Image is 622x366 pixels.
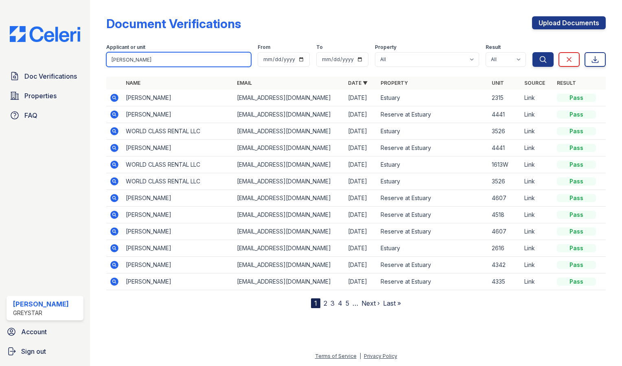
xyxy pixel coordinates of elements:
[557,227,596,236] div: Pass
[7,107,83,123] a: FAQ
[348,80,368,86] a: Date ▼
[3,324,87,340] a: Account
[346,299,349,307] a: 5
[375,44,396,51] label: Property
[377,173,488,190] td: Estuary
[521,240,554,257] td: Link
[24,110,37,120] span: FAQ
[521,257,554,273] td: Link
[488,207,521,223] td: 4518
[234,123,345,140] td: [EMAIL_ADDRESS][DOMAIN_NAME]
[557,94,596,102] div: Pass
[377,207,488,223] td: Reserve at Estuary
[345,140,377,157] td: [DATE]
[123,223,234,240] td: [PERSON_NAME]
[345,190,377,207] td: [DATE]
[521,157,554,173] td: Link
[353,298,358,308] span: …
[234,106,345,123] td: [EMAIL_ADDRESS][DOMAIN_NAME]
[345,90,377,106] td: [DATE]
[234,273,345,290] td: [EMAIL_ADDRESS][DOMAIN_NAME]
[123,140,234,157] td: [PERSON_NAME]
[488,223,521,240] td: 4607
[521,123,554,140] td: Link
[377,123,488,140] td: Estuary
[13,299,69,309] div: [PERSON_NAME]
[488,190,521,207] td: 4607
[377,257,488,273] td: Reserve at Estuary
[106,44,145,51] label: Applicant or unit
[106,16,241,31] div: Document Verifications
[557,110,596,119] div: Pass
[557,261,596,269] div: Pass
[234,140,345,157] td: [EMAIL_ADDRESS][DOMAIN_NAME]
[532,16,606,29] a: Upload Documents
[557,177,596,185] div: Pass
[359,353,361,359] div: |
[21,327,47,337] span: Account
[311,298,320,308] div: 1
[234,157,345,173] td: [EMAIL_ADDRESS][DOMAIN_NAME]
[237,80,252,86] a: Email
[383,299,401,307] a: Last »
[234,223,345,240] td: [EMAIL_ADDRESS][DOMAIN_NAME]
[521,207,554,223] td: Link
[234,257,345,273] td: [EMAIL_ADDRESS][DOMAIN_NAME]
[123,257,234,273] td: [PERSON_NAME]
[24,71,77,81] span: Doc Verifications
[557,194,596,202] div: Pass
[345,257,377,273] td: [DATE]
[377,190,488,207] td: Reserve at Estuary
[234,90,345,106] td: [EMAIL_ADDRESS][DOMAIN_NAME]
[123,157,234,173] td: WORLD CLASS RENTAL LLC
[338,299,342,307] a: 4
[123,273,234,290] td: [PERSON_NAME]
[24,91,57,101] span: Properties
[377,223,488,240] td: Reserve at Estuary
[345,240,377,257] td: [DATE]
[521,106,554,123] td: Link
[557,161,596,169] div: Pass
[345,273,377,290] td: [DATE]
[377,157,488,173] td: Estuary
[377,90,488,106] td: Estuary
[7,88,83,104] a: Properties
[345,157,377,173] td: [DATE]
[488,123,521,140] td: 3526
[123,123,234,140] td: WORLD CLASS RENTAL LLC
[123,173,234,190] td: WORLD CLASS RENTAL LLC
[234,240,345,257] td: [EMAIL_ADDRESS][DOMAIN_NAME]
[521,140,554,157] td: Link
[364,353,397,359] a: Privacy Policy
[345,106,377,123] td: [DATE]
[557,80,576,86] a: Result
[486,44,501,51] label: Result
[123,90,234,106] td: [PERSON_NAME]
[557,278,596,286] div: Pass
[126,80,140,86] a: Name
[521,90,554,106] td: Link
[3,26,87,42] img: CE_Logo_Blue-a8612792a0a2168367f1c8372b55b34899dd931a85d93a1a3d3e32e68fde9ad4.png
[524,80,545,86] a: Source
[492,80,504,86] a: Unit
[331,299,335,307] a: 3
[316,44,323,51] label: To
[3,343,87,359] a: Sign out
[106,52,251,67] input: Search by name, email, or unit number
[381,80,408,86] a: Property
[123,240,234,257] td: [PERSON_NAME]
[521,273,554,290] td: Link
[377,273,488,290] td: Reserve at Estuary
[488,173,521,190] td: 3526
[377,140,488,157] td: Reserve at Estuary
[521,190,554,207] td: Link
[521,173,554,190] td: Link
[488,257,521,273] td: 4342
[13,309,69,317] div: Greystar
[488,140,521,157] td: 4441
[258,44,270,51] label: From
[488,273,521,290] td: 4335
[123,207,234,223] td: [PERSON_NAME]
[123,106,234,123] td: [PERSON_NAME]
